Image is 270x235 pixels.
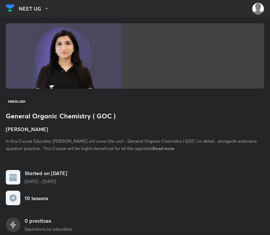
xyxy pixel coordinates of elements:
img: Amisha Rani [252,3,264,15]
p: 0 questions by educators [25,226,72,232]
a: Company Logo [6,3,14,15]
h1: General Organic Chemistry ( GOC ) [6,111,264,121]
h6: 0 practices [25,217,72,224]
span: In this Course Educator [PERSON_NAME] will cover the unit - General Organic Chemistry ( GOC ) in ... [6,138,257,151]
h6: Started on [DATE] [25,169,67,177]
h4: [PERSON_NAME] [6,125,264,133]
img: Thumbnail [6,23,122,89]
button: NEET UG [19,3,54,14]
p: [DATE] - [DATE] [25,178,67,185]
span: Hinglish [6,97,28,105]
h6: 10 lessons [25,194,48,202]
img: Company Logo [6,3,14,13]
span: Read more [152,145,174,151]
